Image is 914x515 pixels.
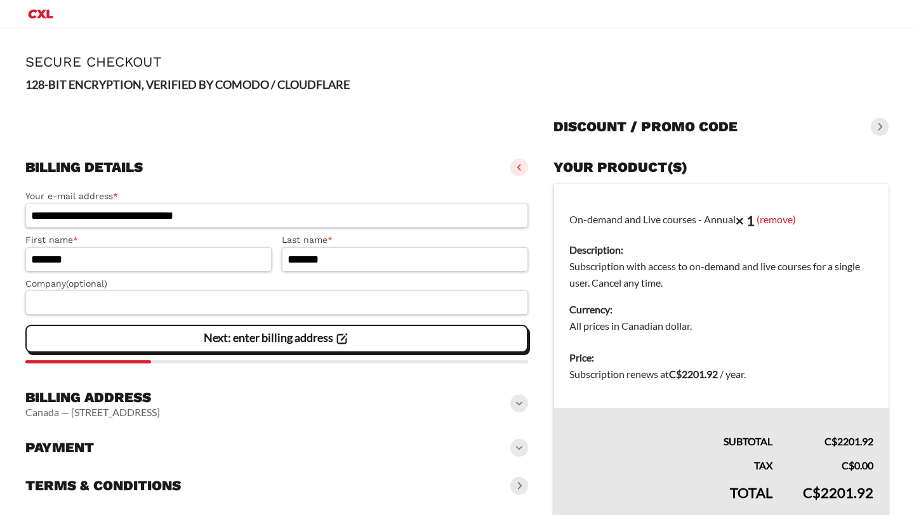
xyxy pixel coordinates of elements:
[554,408,788,450] th: Subtotal
[25,233,272,247] label: First name
[736,212,755,229] strong: × 1
[757,212,796,225] a: (remove)
[553,118,738,136] h3: Discount / promo code
[842,459,873,471] bdi: 0.00
[803,484,821,501] span: C$
[825,435,873,447] bdi: 2201.92
[554,184,889,342] td: On-demand and Live courses - Annual
[25,477,181,495] h3: Terms & conditions
[669,368,682,380] span: C$
[25,159,143,176] h3: Billing details
[25,54,889,70] h1: Secure Checkout
[569,368,746,380] span: Subscription renews at .
[25,77,350,91] strong: 128-BIT ENCRYPTION, VERIFIED BY COMODO / CLOUDFLARE
[282,233,528,247] label: Last name
[569,349,873,366] dt: Price:
[66,278,107,289] span: (optional)
[25,189,528,204] label: Your e-mail address
[803,484,873,501] bdi: 2201.92
[569,301,873,318] dt: Currency:
[25,406,160,419] vaadin-horizontal-layout: Canada — [STREET_ADDRESS]
[25,325,528,353] vaadin-button: Next: enter billing address
[25,389,160,407] h3: Billing address
[25,439,94,457] h3: Payment
[569,258,873,291] dd: Subscription with access to on-demand and live courses for a single user. Cancel any time.
[825,435,837,447] span: C$
[842,459,854,471] span: C$
[569,318,873,334] dd: All prices in Canadian dollar.
[25,277,528,291] label: Company
[720,368,744,380] span: / year
[669,368,718,380] bdi: 2201.92
[554,450,788,474] th: Tax
[569,242,873,258] dt: Description:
